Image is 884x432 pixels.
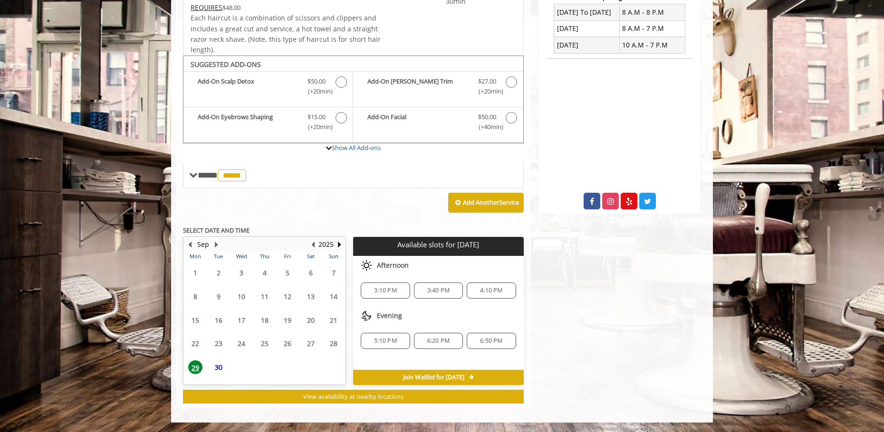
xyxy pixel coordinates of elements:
[467,282,516,299] div: 4:10 PM
[377,312,402,319] span: Evening
[307,76,326,86] span: $50.00
[619,4,685,20] td: 8 A.M - 8 P.M
[183,56,524,144] div: The Made Man Haircut Add-onS
[374,287,396,294] span: 3:10 PM
[619,37,685,53] td: 10 A.M - 7 P.M
[303,122,331,132] span: (+20min )
[361,282,410,299] div: 3:10 PM
[414,333,463,349] div: 6:20 PM
[198,112,298,132] b: Add-On Eyebrows Shaping
[253,252,276,261] th: Thu
[374,337,396,345] span: 5:10 PM
[367,76,468,96] b: Add-On [PERSON_NAME] Trim
[197,239,209,250] button: Sep
[463,198,519,207] b: Add Another Service
[367,112,468,132] b: Add-On Facial
[318,239,334,250] button: 2025
[467,333,516,349] div: 6:50 PM
[414,282,463,299] div: 3:40 PM
[322,252,346,261] th: Sun
[478,112,496,122] span: $50.00
[361,333,410,349] div: 5:10 PM
[336,239,343,250] button: Next Year
[619,20,685,37] td: 8 A.M - 7 P.M
[207,252,230,261] th: Tue
[478,76,496,86] span: $27.00
[358,76,518,99] label: Add-On Beard Trim
[191,3,222,12] span: This service needs some Advance to be paid before we block your appointment
[183,390,524,404] button: View availability at nearby locations
[448,193,524,213] button: Add AnotherService
[303,392,404,401] span: View availability at nearby locations
[230,252,253,261] th: Wed
[480,287,502,294] span: 4:10 PM
[307,112,326,122] span: $15.00
[473,122,501,132] span: (+40min )
[183,226,250,235] b: SELECT DATE AND TIME
[554,37,620,53] td: [DATE]
[473,86,501,96] span: (+20min )
[358,112,518,134] label: Add-On Facial
[276,252,299,261] th: Fri
[191,60,261,69] b: SUGGESTED ADD-ONS
[554,4,620,20] td: [DATE] To [DATE]
[198,76,298,96] b: Add-On Scalp Detox
[309,239,317,250] button: Previous Year
[357,241,519,249] p: Available slots for [DATE]
[480,337,502,345] span: 6:50 PM
[191,2,382,13] div: $48.00
[361,310,372,321] img: evening slots
[184,356,207,379] td: Select day29
[332,143,381,152] a: Show All Add-ons
[361,260,372,271] img: afternoon slots
[403,374,464,381] span: Join Waitlist for [DATE]
[377,262,409,269] span: Afternoon
[188,76,348,99] label: Add-On Scalp Detox
[188,360,202,374] span: 29
[186,239,193,250] button: Previous Month
[303,86,331,96] span: (+20min )
[427,287,450,294] span: 3:40 PM
[554,20,620,37] td: [DATE]
[212,239,220,250] button: Next Month
[211,360,226,374] span: 30
[191,13,381,54] span: Each haircut is a combination of scissors and clippers and includes a great cut and service, a ho...
[184,252,207,261] th: Mon
[207,356,230,379] td: Select day30
[427,337,450,345] span: 6:20 PM
[188,112,348,134] label: Add-On Eyebrows Shaping
[299,252,322,261] th: Sat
